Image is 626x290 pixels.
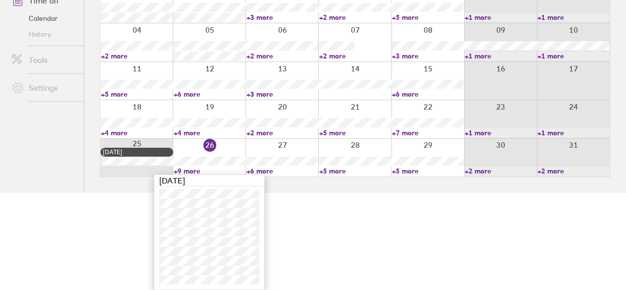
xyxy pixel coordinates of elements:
[4,50,84,70] a: Tools
[392,52,464,60] a: +3 more
[246,128,318,137] a: +2 more
[537,13,609,22] a: +1 more
[4,78,84,98] a: Settings
[246,167,318,175] a: +6 more
[392,90,464,99] a: +6 more
[101,128,173,137] a: +4 more
[392,167,464,175] a: +5 more
[319,128,391,137] a: +5 more
[465,128,536,137] a: +1 more
[537,167,609,175] a: +2 more
[465,52,536,60] a: +1 more
[319,52,391,60] a: +2 more
[392,128,464,137] a: +7 more
[537,52,609,60] a: +1 more
[465,13,536,22] a: +1 more
[537,128,609,137] a: +1 more
[174,90,245,99] a: +6 more
[4,26,84,42] a: History
[174,128,245,137] a: +4 more
[101,52,173,60] a: +2 more
[319,13,391,22] a: +2 more
[246,90,318,99] a: +3 more
[392,13,464,22] a: +5 more
[246,13,318,22] a: +3 more
[319,167,391,175] a: +5 more
[4,10,84,26] a: Calendar
[103,149,171,156] div: [DATE]
[246,52,318,60] a: +2 more
[101,90,173,99] a: +5 more
[154,175,264,186] div: [DATE]
[465,167,536,175] a: +2 more
[174,167,245,175] a: +9 more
